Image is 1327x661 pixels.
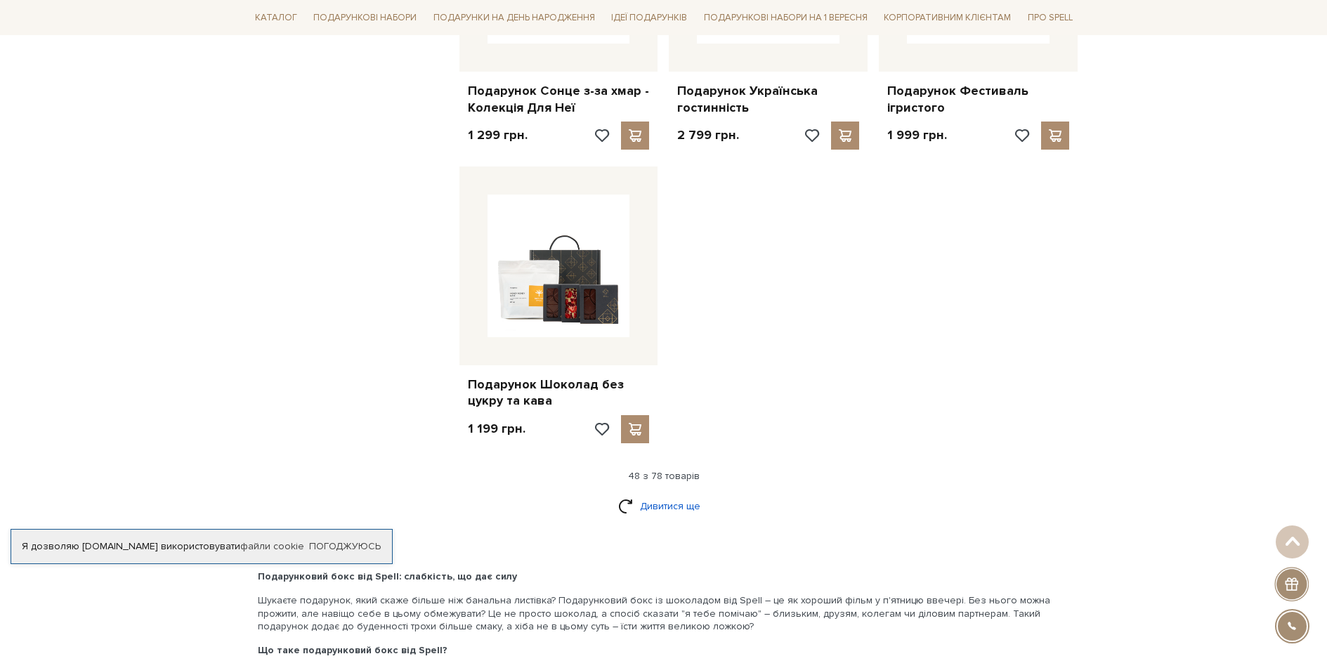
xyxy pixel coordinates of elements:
a: Корпоративним клієнтам [878,6,1017,30]
a: Подарунок Сонце з-за хмар - Колекція Для Неї [468,83,650,116]
a: Подарунок Українська гостинність [677,83,859,116]
div: 48 з 78 товарів [244,470,1084,483]
a: Ідеї подарунків [606,7,693,29]
a: Подарунок Фестиваль ігристого [887,83,1069,116]
a: Дивитися ще [618,494,710,518]
a: Подарункові набори [308,7,422,29]
a: Про Spell [1022,7,1078,29]
a: Подарунок Шоколад без цукру та кава [468,377,650,410]
p: 2 799 грн. [677,127,739,143]
a: файли cookie [240,540,304,552]
b: Подарунковий бокс від Spell: слабкість, що дає силу [258,570,517,582]
b: Що таке подарунковий бокс від Spell? [258,644,447,656]
p: 1 199 грн. [468,421,525,437]
p: Шукаєте подарунок, який скаже більше ніж банальна листівка? Подарунковий бокс із шоколадом від Sp... [258,594,1070,633]
a: Подарункові набори на 1 Вересня [698,6,873,30]
p: 1 299 грн. [468,127,528,143]
a: Подарунки на День народження [428,7,601,29]
p: 1 999 грн. [887,127,947,143]
a: Погоджуюсь [309,540,381,553]
a: Каталог [249,7,303,29]
div: Я дозволяю [DOMAIN_NAME] використовувати [11,540,392,553]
